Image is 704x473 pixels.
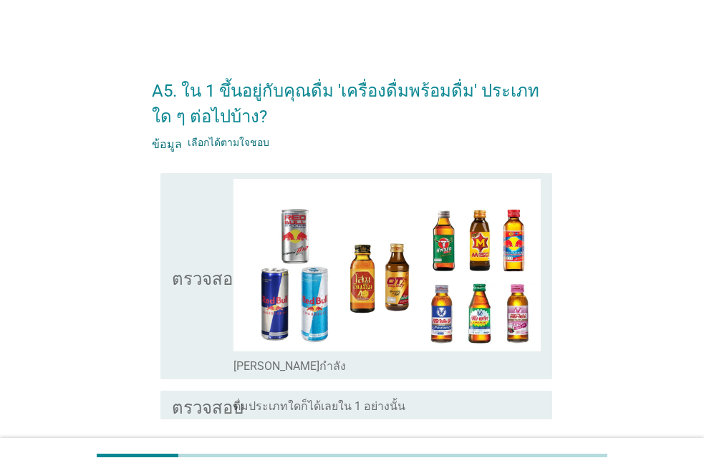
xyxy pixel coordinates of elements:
font: A5. ใน 1 ขึ้นอยู่กับคุณดื่ม 'เครื่องดื่มพร้อมดื่ม' ประเภทใด ๆ ต่อไปบ้าง? [152,81,539,127]
font: ดื่มประเภทใดก็ได้เลยใน 1 อย่างนั้น [233,399,405,413]
font: เลือกได้ตามใจชอบ [188,137,269,148]
img: a9319af9-92bc-48fc-9dfa-9b3e01e5d221-Slide13.JPG [233,179,541,352]
font: ข้อมูล [152,137,182,148]
font: ตรวจสอบ [172,396,243,414]
font: [PERSON_NAME]กำลัง [233,359,346,373]
font: ตรวจสอบ [172,268,243,285]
